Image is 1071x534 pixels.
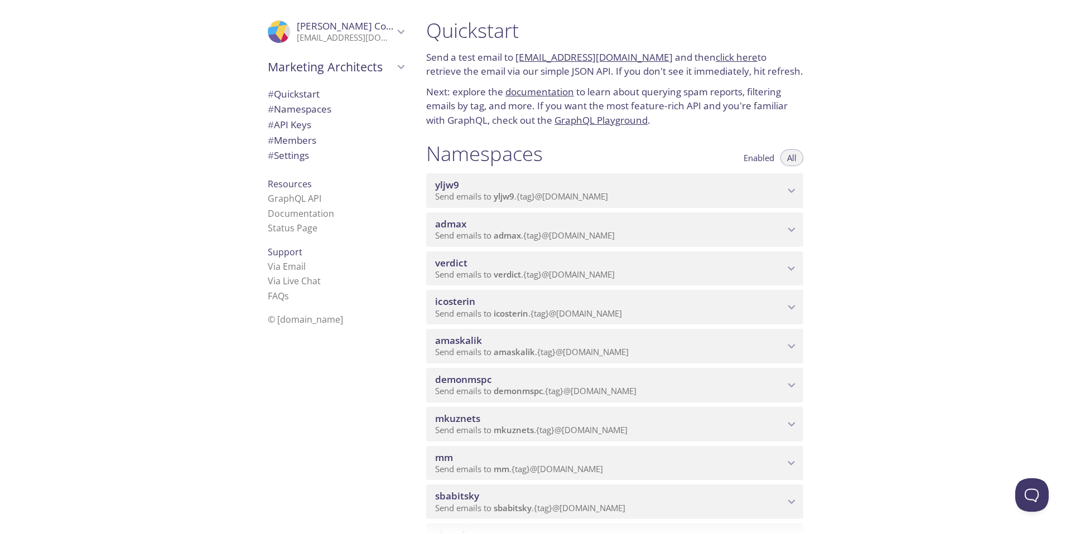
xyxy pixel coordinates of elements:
div: amaskalik namespace [426,329,803,363]
p: Send a test email to and then to retrieve the email via our simple JSON API. If you don't see it ... [426,50,803,79]
span: sbabitsky [435,489,479,502]
div: demonmspc namespace [426,368,803,402]
div: icosterin namespace [426,290,803,324]
div: Namespaces [259,101,413,117]
div: admax namespace [426,212,803,247]
span: Send emails to . {tag} @[DOMAIN_NAME] [435,424,628,435]
span: Send emails to . {tag} @[DOMAIN_NAME] [435,230,615,241]
span: Send emails to . {tag} @[DOMAIN_NAME] [435,191,608,202]
a: GraphQL API [268,192,321,205]
div: Members [259,133,413,148]
span: Settings [268,149,309,162]
span: Send emails to . {tag} @[DOMAIN_NAME] [435,346,629,357]
span: yljw9 [435,178,459,191]
span: mkuznets [494,424,534,435]
span: verdict [435,256,467,269]
span: mm [494,463,509,474]
a: Status Page [268,222,317,234]
span: Send emails to . {tag} @[DOMAIN_NAME] [435,385,636,396]
span: Members [268,134,316,147]
div: Team Settings [259,148,413,163]
span: # [268,149,274,162]
div: Marketing Architects [259,52,413,81]
div: mm namespace [426,446,803,480]
span: Send emails to . {tag} @[DOMAIN_NAME] [435,269,615,280]
span: Send emails to . {tag} @[DOMAIN_NAME] [435,502,625,513]
div: mkuznets namespace [426,407,803,441]
div: Ivan Costerin [259,13,413,50]
p: [EMAIL_ADDRESS][DOMAIN_NAME] [297,32,394,43]
span: demonmspc [435,373,492,386]
button: Enabled [737,149,781,166]
a: FAQ [268,290,289,302]
span: © [DOMAIN_NAME] [268,313,343,326]
div: sbabitsky namespace [426,484,803,519]
span: icosterin [494,308,528,319]
span: # [268,88,274,100]
div: Quickstart [259,86,413,102]
a: documentation [505,85,574,98]
span: Resources [268,178,312,190]
span: s [284,290,289,302]
span: Send emails to . {tag} @[DOMAIN_NAME] [435,463,603,474]
span: Namespaces [268,103,331,115]
span: icosterin [435,295,475,308]
span: # [268,103,274,115]
p: Next: explore the to learn about querying spam reports, filtering emails by tag, and more. If you... [426,85,803,128]
span: [PERSON_NAME] Costerin [297,20,412,32]
span: # [268,118,274,131]
span: amaskalik [494,346,535,357]
div: verdict namespace [426,251,803,286]
iframe: Help Scout Beacon - Open [1015,478,1049,512]
span: amaskalik [435,334,482,347]
span: verdict [494,269,521,280]
span: mm [435,451,453,464]
a: click here [716,51,758,64]
h1: Quickstart [426,18,803,43]
span: API Keys [268,118,311,131]
a: Via Live Chat [268,275,321,287]
div: yljw9 namespace [426,173,803,208]
span: # [268,134,274,147]
a: Via Email [268,260,306,273]
span: Quickstart [268,88,320,100]
a: Documentation [268,207,334,220]
span: Marketing Architects [268,59,394,75]
div: API Keys [259,117,413,133]
span: demonmspc [494,385,543,396]
a: GraphQL Playground [554,114,648,127]
span: mkuznets [435,412,480,425]
span: admax [435,217,466,230]
a: [EMAIL_ADDRESS][DOMAIN_NAME] [515,51,673,64]
h1: Namespaces [426,141,543,166]
span: yljw9 [494,191,514,202]
span: sbabitsky [494,502,532,513]
span: Send emails to . {tag} @[DOMAIN_NAME] [435,308,622,319]
span: admax [494,230,521,241]
button: All [780,149,803,166]
span: Support [268,246,302,258]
